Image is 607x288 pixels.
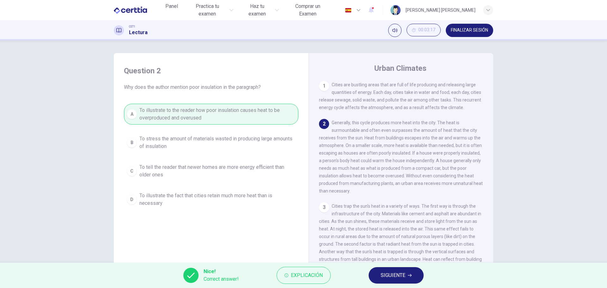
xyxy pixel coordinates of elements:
[319,119,329,129] div: 2
[241,3,273,18] span: Haz tu examen
[374,63,426,73] h4: Urban Climates
[407,24,441,36] button: 00:03:17
[114,4,162,16] a: CERTTIA logo
[319,202,329,212] div: 3
[187,3,228,18] span: Practica tu examen
[369,267,424,284] button: SIGUIENTE
[319,82,481,110] span: Cities are bustling areas that are full of life producing and releasing large quantities of energ...
[284,1,332,20] button: Comprar un Examen
[390,5,401,15] img: Profile picture
[446,24,493,37] button: FINALIZAR SESIÓN
[124,83,298,91] span: Why does the author mention poor insulation in the paragraph?
[162,1,182,20] a: Panel
[381,271,405,280] span: SIGUIENTE
[204,268,239,275] span: Nice!
[406,6,475,14] div: [PERSON_NAME] [PERSON_NAME]
[319,81,329,91] div: 1
[319,120,483,193] span: Generally, this cycle produces more heat into the city. The heat is surmountable and often even s...
[388,24,402,37] div: Silenciar
[451,28,488,33] span: FINALIZAR SESIÓN
[162,1,182,12] button: Panel
[129,29,148,36] h1: Lectura
[407,24,441,37] div: Ocultar
[124,66,298,76] h4: Question 2
[204,275,239,283] span: Correct answer!
[165,3,178,10] span: Panel
[277,267,331,284] button: Explicación
[418,28,435,33] span: 00:03:17
[114,4,147,16] img: CERTTIA logo
[286,3,329,18] span: Comprar un Examen
[344,8,352,13] img: es
[184,1,236,20] button: Practica tu examen
[238,1,281,20] button: Haz tu examen
[129,24,135,29] span: CET1
[291,271,323,280] span: Explicación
